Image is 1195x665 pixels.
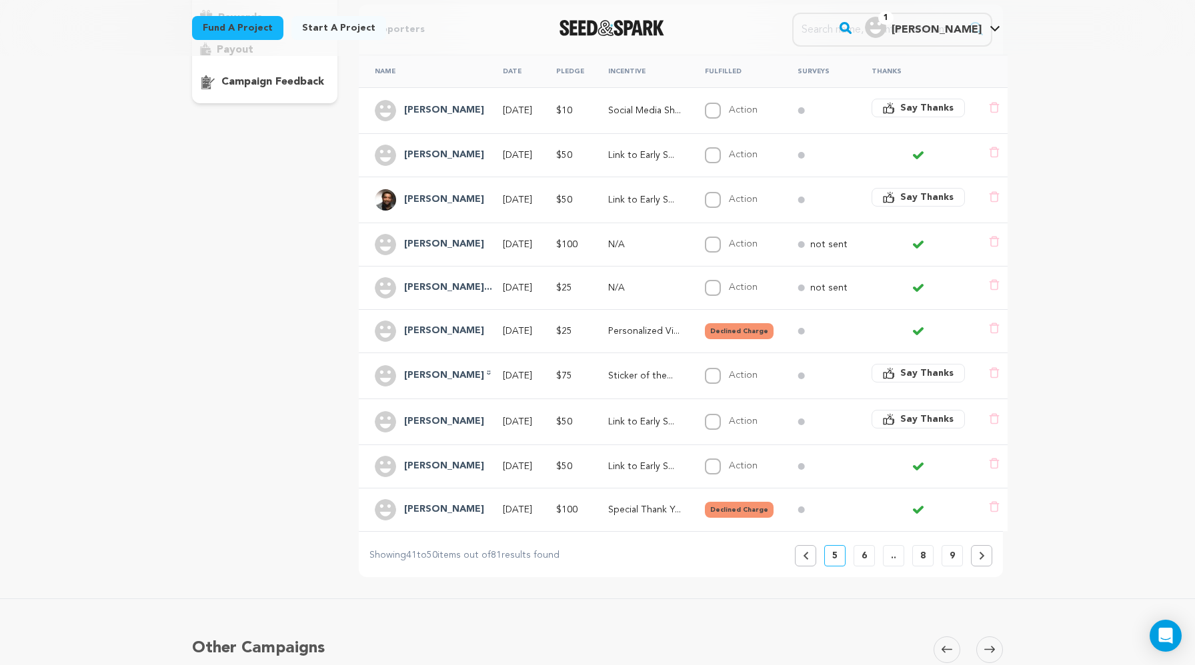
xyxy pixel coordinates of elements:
[900,366,954,380] span: Say Thanks
[705,502,774,518] button: Declined Charge
[503,149,532,162] p: [DATE]
[608,104,681,117] p: Social Media Shout Out (Includes a Digital Badge)
[865,17,886,38] img: user.png
[404,192,484,208] h4: Monty Cole
[556,371,572,380] span: $75
[404,237,484,253] h4: Suzette Harrell
[608,281,681,295] p: N/A
[192,636,325,660] h5: Other Campaigns
[192,16,283,40] a: Fund a project
[592,55,689,87] th: Incentive
[729,461,758,470] label: Action
[556,505,577,514] span: $100
[503,369,532,382] p: [DATE]
[556,462,572,471] span: $50
[503,325,532,338] p: [DATE]
[729,283,758,292] label: Action
[865,17,982,38] div: Kristin W.'s Profile
[900,101,954,115] span: Say Thanks
[872,188,965,207] button: Say Thanks
[375,189,396,211] img: headshot%20-%20high%20res.jpg
[375,456,396,477] img: user.png
[900,191,954,204] span: Say Thanks
[1150,620,1182,652] div: Open Intercom Messenger
[878,11,894,25] span: 1
[705,323,774,339] button: Declined Charge
[369,548,559,564] p: Showing to items out of results found
[920,549,926,562] p: 8
[404,458,484,474] h4: Rosemarie Jones
[900,412,954,426] span: Say Thanks
[375,100,396,121] img: user.png
[856,55,973,87] th: Thanks
[608,503,681,516] p: Special Thank You in the Official Pilot Credits *PLUS All Lower Incentives
[404,103,484,119] h4: Aaron Abunu
[503,193,532,207] p: [DATE]
[221,74,324,90] p: campaign feedback
[192,71,337,93] button: campaign feedback
[503,460,532,473] p: [DATE]
[427,550,437,560] span: 50
[782,55,856,87] th: Surveys
[883,545,904,566] button: ..
[540,55,592,87] th: Pledge
[375,499,396,520] img: user.png
[491,550,501,560] span: 81
[608,325,681,338] p: Personalized Video from the Cast *PLUS All Lower Incentives
[503,104,532,117] p: [DATE]
[810,281,848,295] p: not sent
[404,368,491,384] h4: Sam Bartow ᵕ̈
[608,415,681,428] p: Link to Early Screener + Official Music Playlist of the Unleaded Pilot *PLUS All Lower Incentives
[487,55,540,87] th: Date
[556,283,572,293] span: $25
[404,147,484,163] h4: Abigail Salling
[872,410,965,428] button: Say Thanks
[872,99,965,117] button: Say Thanks
[503,238,532,251] p: [DATE]
[729,150,758,159] label: Action
[556,327,572,336] span: $25
[556,240,577,249] span: $100
[559,20,664,36] img: Seed&Spark Logo Dark Mode
[503,281,532,295] p: [DATE]
[854,545,875,566] button: 6
[689,55,782,87] th: Fulfilled
[729,416,758,426] label: Action
[503,503,532,516] p: [DATE]
[912,545,934,566] button: 8
[556,195,572,205] span: $50
[359,55,487,87] th: Name
[291,16,386,40] a: Start a project
[375,365,396,386] img: user.png
[729,239,758,249] label: Action
[862,14,1003,38] a: Kristin W.'s Profile
[608,369,681,382] p: Sticker of the Official Unleaded Logo *PLUS All Lower Incentives
[404,502,484,518] h4: Fiona Dorn
[404,323,484,339] h4: Chris Yarrow
[892,25,982,35] span: [PERSON_NAME]
[832,549,838,562] p: 5
[556,417,572,426] span: $50
[608,149,681,162] p: Link to Early Screener + Official Music Playlist of the Unleaded Pilot *PLUS All Lower Incentives
[404,414,484,430] h4: Amelio Garcia
[862,14,1003,42] span: Kristin W.'s Profile
[810,238,848,251] p: not sent
[729,370,758,380] label: Action
[406,550,417,560] span: 41
[375,277,396,299] img: user.png
[559,20,664,36] a: Seed&Spark Homepage
[891,549,896,562] p: ..
[608,238,681,251] p: N/A
[942,545,963,566] button: 9
[375,234,396,255] img: user.png
[729,105,758,115] label: Action
[375,411,396,432] img: user.png
[608,193,681,207] p: Link to Early Screener + Official Music Playlist of the Unleaded Pilot *PLUS All Lower Incentives
[872,364,965,382] button: Say Thanks
[950,549,955,562] p: 9
[375,145,396,166] img: user.png
[556,151,572,160] span: $50
[729,195,758,204] label: Action
[503,415,532,428] p: [DATE]
[862,549,867,562] p: 6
